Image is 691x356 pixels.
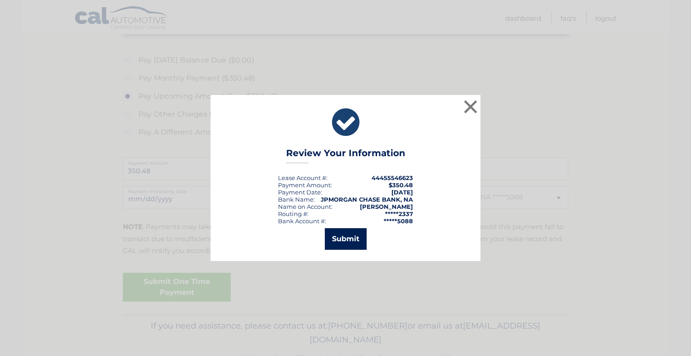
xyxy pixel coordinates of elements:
[278,210,309,217] div: Routing #:
[389,181,413,189] span: $350.48
[321,196,413,203] strong: JPMORGAN CHASE BANK, NA
[325,228,367,250] button: Submit
[286,148,405,163] h3: Review Your Information
[372,174,413,181] strong: 44455546623
[278,174,328,181] div: Lease Account #:
[278,189,322,196] div: :
[278,181,332,189] div: Payment Amount:
[360,203,413,210] strong: [PERSON_NAME]
[278,203,332,210] div: Name on Account:
[278,189,321,196] span: Payment Date
[391,189,413,196] span: [DATE]
[462,98,480,116] button: ×
[278,217,326,225] div: Bank Account #:
[278,196,315,203] div: Bank Name:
